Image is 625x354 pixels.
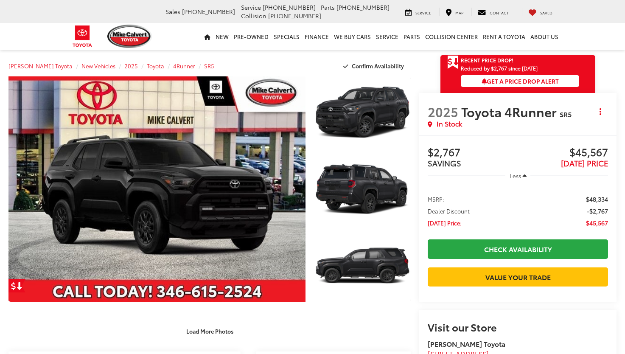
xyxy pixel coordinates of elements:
[593,104,608,119] button: Actions
[399,8,437,16] a: Service
[314,152,412,226] img: 2025 Toyota 4Runner SR5
[180,323,239,338] button: Load More Photos
[314,229,412,303] img: 2025 Toyota 4Runner SR5
[213,23,231,50] a: New
[428,157,461,169] span: SAVINGS
[204,62,214,70] a: SR5
[471,8,515,16] a: Contact
[268,11,321,20] span: [PHONE_NUMBER]
[560,109,572,119] span: SR5
[202,23,213,50] a: Home
[586,219,608,227] span: $45,567
[461,102,560,121] span: Toyota 4Runner
[586,195,608,203] span: $48,334
[528,23,561,50] a: About Us
[147,62,164,70] a: Toyota
[173,62,195,70] a: 4Runner
[439,8,470,16] a: Map
[8,76,305,302] a: Expand Photo 0
[67,22,98,50] img: Toyota
[415,10,431,15] span: Service
[8,62,73,70] a: [PERSON_NAME] Toyota
[428,207,470,215] span: Dealer Discount
[315,76,411,149] a: Expand Photo 1
[373,23,401,50] a: Service
[315,153,411,225] a: Expand Photo 2
[423,23,480,50] a: Collision Center
[165,7,180,16] span: Sales
[587,207,608,215] span: -$2,767
[600,108,601,115] span: dropdown dots
[561,157,608,169] span: [DATE] PRICE
[352,62,404,70] span: Confirm Availability
[81,62,115,70] a: New Vehicles
[241,11,266,20] span: Collision
[124,62,138,70] a: 2025
[440,55,595,65] a: Get Price Drop Alert Recent Price Drop!
[455,10,463,15] span: Map
[428,195,444,203] span: MSRP:
[8,279,25,292] a: Get Price Drop Alert
[231,23,271,50] a: Pre-Owned
[540,10,552,15] span: Saved
[314,76,412,149] img: 2025 Toyota 4Runner SR5
[182,7,235,16] span: [PHONE_NUMBER]
[401,23,423,50] a: Parts
[6,76,308,303] img: 2025 Toyota 4Runner SR5
[522,8,559,16] a: My Saved Vehicles
[447,55,458,70] span: Get Price Drop Alert
[437,119,462,129] span: In Stock
[482,77,559,85] span: Get a Price Drop Alert
[428,339,505,348] strong: [PERSON_NAME] Toyota
[490,10,509,15] span: Contact
[505,168,531,183] button: Less
[428,267,608,287] a: Value Your Trade
[315,230,411,302] a: Expand Photo 3
[428,321,608,332] h2: Visit our Store
[321,3,335,11] span: Parts
[263,3,316,11] span: [PHONE_NUMBER]
[518,146,608,159] span: $45,567
[336,3,390,11] span: [PHONE_NUMBER]
[339,59,411,73] button: Confirm Availability
[241,3,261,11] span: Service
[428,219,462,227] span: [DATE] Price:
[428,102,458,121] span: 2025
[480,23,528,50] a: Rent a Toyota
[510,172,521,180] span: Less
[331,23,373,50] a: WE BUY CARS
[271,23,302,50] a: Specials
[302,23,331,50] a: Finance
[107,25,152,48] img: Mike Calvert Toyota
[461,56,513,64] span: Recent Price Drop!
[428,239,608,258] a: Check Availability
[428,146,518,159] span: $2,767
[461,65,579,71] span: Reduced by $2,767 since [DATE]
